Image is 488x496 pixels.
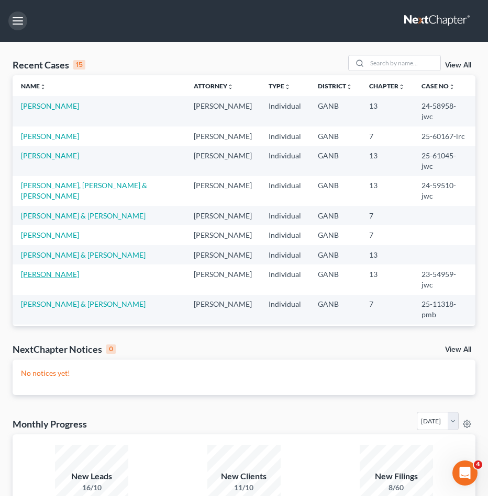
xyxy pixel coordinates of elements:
[21,132,79,141] a: [PERSON_NAME]
[422,82,455,90] a: Case Nounfold_more
[309,96,361,126] td: GANB
[413,146,475,176] td: 25-61045-jwc
[13,418,87,430] h3: Monthly Progress
[260,225,309,245] td: Individual
[55,470,128,482] div: New Leads
[13,59,85,71] div: Recent Cases
[21,181,147,200] a: [PERSON_NAME], [PERSON_NAME] & [PERSON_NAME]
[309,264,361,294] td: GANB
[227,84,234,90] i: unfold_more
[260,126,309,146] td: Individual
[73,60,85,70] div: 15
[21,368,467,378] p: No notices yet!
[449,84,455,90] i: unfold_more
[413,325,475,354] td: 25-60055-jrs
[309,295,361,325] td: GANB
[445,346,471,353] a: View All
[361,245,413,264] td: 13
[185,245,260,264] td: [PERSON_NAME]
[13,343,116,355] div: NextChapter Notices
[21,230,79,239] a: [PERSON_NAME]
[40,84,46,90] i: unfold_more
[185,225,260,245] td: [PERSON_NAME]
[474,460,482,469] span: 4
[185,206,260,225] td: [PERSON_NAME]
[361,295,413,325] td: 7
[260,264,309,294] td: Individual
[260,146,309,176] td: Individual
[360,482,433,493] div: 8/60
[361,126,413,146] td: 7
[346,84,352,90] i: unfold_more
[309,126,361,146] td: GANB
[309,245,361,264] td: GANB
[260,295,309,325] td: Individual
[207,470,281,482] div: New Clients
[185,264,260,294] td: [PERSON_NAME]
[309,225,361,245] td: GANB
[398,84,405,90] i: unfold_more
[260,176,309,206] td: Individual
[185,96,260,126] td: [PERSON_NAME]
[369,82,405,90] a: Chapterunfold_more
[106,344,116,354] div: 0
[21,151,79,160] a: [PERSON_NAME]
[284,84,291,90] i: unfold_more
[309,176,361,206] td: GANB
[361,206,413,225] td: 7
[361,146,413,176] td: 13
[361,225,413,245] td: 7
[361,325,413,354] td: 13
[309,325,361,354] td: GANB
[360,470,433,482] div: New Filings
[309,206,361,225] td: GANB
[413,176,475,206] td: 24-59510-jwc
[185,295,260,325] td: [PERSON_NAME]
[260,96,309,126] td: Individual
[185,146,260,176] td: [PERSON_NAME]
[185,126,260,146] td: [PERSON_NAME]
[309,146,361,176] td: GANB
[260,206,309,225] td: Individual
[269,82,291,90] a: Typeunfold_more
[413,295,475,325] td: 25-11318-pmb
[185,176,260,206] td: [PERSON_NAME]
[413,126,475,146] td: 25-60167-lrc
[361,264,413,294] td: 13
[260,245,309,264] td: Individual
[413,96,475,126] td: 24-58958-jwc
[21,82,46,90] a: Nameunfold_more
[185,325,260,354] td: [PERSON_NAME]
[21,250,146,259] a: [PERSON_NAME] & [PERSON_NAME]
[55,482,128,493] div: 16/10
[361,176,413,206] td: 13
[260,325,309,354] td: Individual
[445,62,471,69] a: View All
[21,299,146,308] a: [PERSON_NAME] & [PERSON_NAME]
[21,270,79,279] a: [PERSON_NAME]
[361,96,413,126] td: 13
[21,211,146,220] a: [PERSON_NAME] & [PERSON_NAME]
[207,482,281,493] div: 11/10
[21,101,79,110] a: [PERSON_NAME]
[452,460,478,486] iframe: Intercom live chat
[318,82,352,90] a: Districtunfold_more
[413,264,475,294] td: 23-54959-jwc
[194,82,234,90] a: Attorneyunfold_more
[367,55,440,71] input: Search by name...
